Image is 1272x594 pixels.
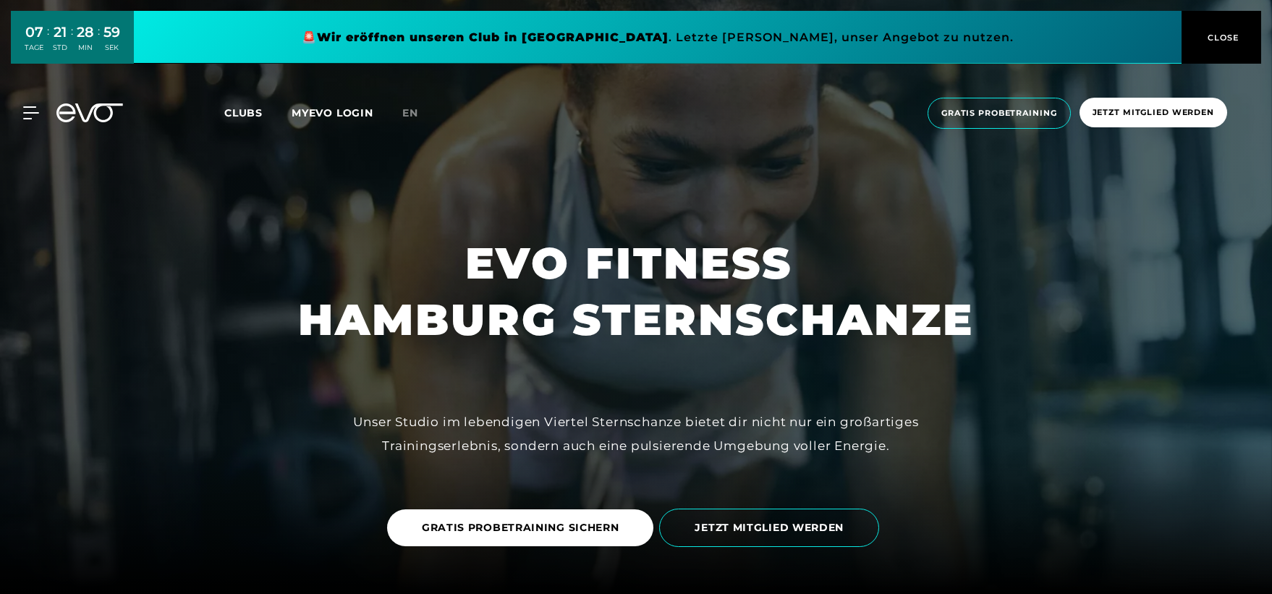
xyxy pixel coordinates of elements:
div: 28 [77,22,94,43]
span: Jetzt Mitglied werden [1093,106,1214,119]
span: en [402,106,418,119]
span: JETZT MITGLIED WERDEN [695,520,844,535]
span: GRATIS PROBETRAINING SICHERN [422,520,619,535]
span: CLOSE [1204,31,1239,44]
div: 59 [103,22,120,43]
a: JETZT MITGLIED WERDEN [659,498,885,558]
a: GRATIS PROBETRAINING SICHERN [387,498,660,557]
div: TAGE [25,43,43,53]
span: Gratis Probetraining [941,107,1057,119]
div: Unser Studio im lebendigen Viertel Sternschanze bietet dir nicht nur ein großartiges Trainingserl... [310,410,962,457]
a: Gratis Probetraining [923,98,1075,129]
a: MYEVO LOGIN [292,106,373,119]
div: 21 [53,22,67,43]
div: : [71,23,73,61]
div: MIN [77,43,94,53]
button: CLOSE [1182,11,1261,64]
h1: EVO FITNESS HAMBURG STERNSCHANZE [298,235,974,348]
a: Jetzt Mitglied werden [1075,98,1231,129]
a: en [402,105,436,122]
span: Clubs [224,106,263,119]
div: SEK [103,43,120,53]
div: 07 [25,22,43,43]
a: Clubs [224,106,292,119]
div: : [98,23,100,61]
div: STD [53,43,67,53]
div: : [47,23,49,61]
